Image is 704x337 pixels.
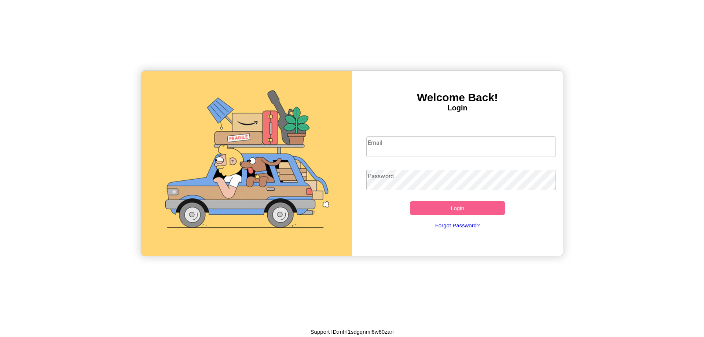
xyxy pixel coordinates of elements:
[410,201,505,215] button: Login
[311,327,394,337] p: Support ID: mfrf1sdgqnml6w60zan
[141,71,352,256] img: gif
[363,215,553,236] a: Forgot Password?
[352,91,563,104] h3: Welcome Back!
[352,104,563,112] h4: Login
